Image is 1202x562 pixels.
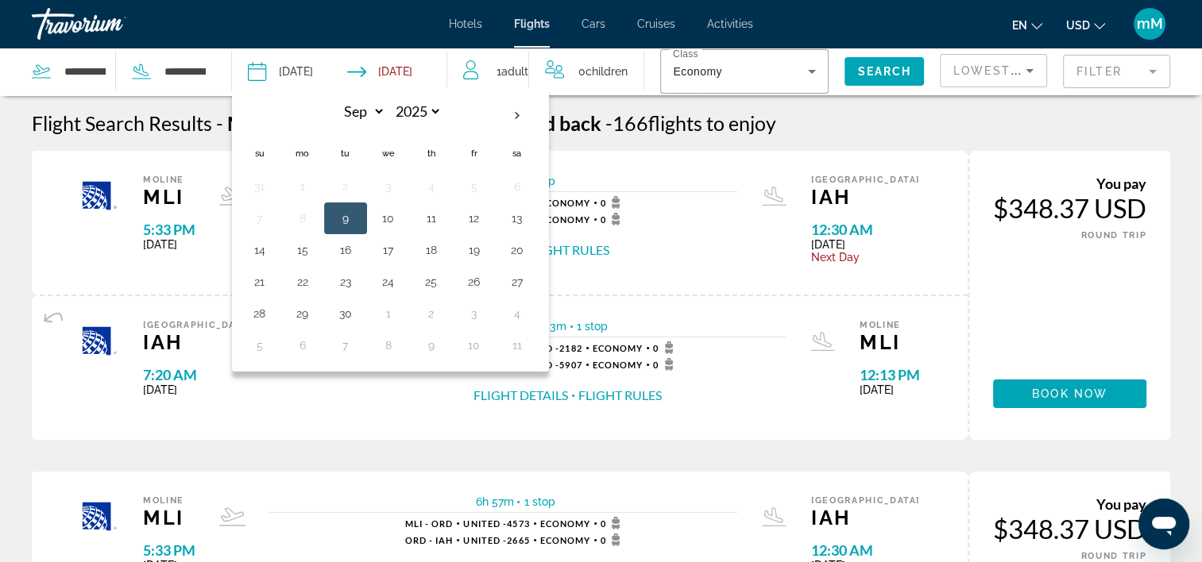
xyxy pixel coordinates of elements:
[333,175,358,198] button: Day 2
[290,175,315,198] button: Day 1
[333,271,358,293] button: Day 23
[601,213,625,225] span: 0
[247,302,272,325] button: Day 28
[462,334,487,356] button: Day 10
[526,241,609,259] button: Flight Rules
[143,366,252,383] span: 7:20 AM
[1129,7,1170,40] button: User Menu
[376,175,401,198] button: Day 3
[707,17,753,30] a: Activities
[673,65,721,78] span: Economy
[449,17,482,30] a: Hotels
[860,320,920,330] span: Moline
[578,60,628,83] span: 0
[333,207,358,229] button: Day 9
[462,302,487,325] button: Day 3
[32,111,212,135] h1: Flight Search Results
[582,17,605,30] a: Cars
[247,175,272,198] button: Day 31
[32,3,191,44] a: Travorium
[993,192,1146,224] div: $348.37 USD
[290,302,315,325] button: Day 29
[953,61,1034,80] mat-select: Sort by
[953,64,1055,77] span: Lowest Price
[811,251,920,264] span: Next Day
[1063,54,1170,89] button: Filter
[504,175,530,198] button: Day 6
[333,239,358,261] button: Day 16
[473,387,568,404] button: Flight Details
[1066,19,1090,32] span: USD
[605,111,648,135] span: 166
[376,207,401,229] button: Day 10
[514,17,550,30] a: Flights
[993,175,1146,192] div: You pay
[860,366,920,383] span: 12:13 PM
[227,111,289,135] span: Moline
[376,334,401,356] button: Day 8
[860,330,920,354] span: MLI
[860,383,920,396] span: [DATE]
[143,175,195,185] span: Moline
[247,271,272,293] button: Day 21
[1081,551,1147,561] span: ROUND TRIP
[419,239,444,261] button: Day 18
[540,214,591,225] span: Economy
[333,302,358,325] button: Day 30
[811,541,920,559] span: 12:30 AM
[648,111,776,135] span: flights to enjoy
[501,65,528,78] span: Adult
[811,506,920,529] span: IAH
[516,343,582,353] span: 2182
[504,302,530,325] button: Day 4
[811,221,920,238] span: 12:30 AM
[376,271,401,293] button: Day 24
[993,513,1146,545] div: $348.37 USD
[524,495,555,508] span: 1 stop
[540,198,591,208] span: Economy
[857,65,911,78] span: Search
[376,239,401,261] button: Day 17
[390,98,442,125] select: Select year
[637,17,675,30] a: Cruises
[540,535,591,545] span: Economy
[248,48,313,95] button: Depart date: Dec 25, 2025
[1012,13,1042,37] button: Change language
[405,535,454,545] span: ORD - IAH
[993,379,1146,408] a: Book now
[247,334,272,356] button: Day 5
[601,517,625,529] span: 0
[653,341,678,354] span: 0
[405,518,454,529] span: MLI - ORD
[419,175,444,198] button: Day 4
[673,49,698,60] mat-label: Class
[216,111,223,135] span: -
[504,207,530,229] button: Day 13
[143,383,252,396] span: [DATE]
[143,185,195,209] span: MLI
[1066,13,1105,37] button: Change currency
[419,207,444,229] button: Day 11
[1138,498,1189,549] iframe: Button to launch messaging window
[516,360,582,370] span: 5907
[593,343,644,353] span: Economy
[475,495,513,508] span: 6h 57m
[811,185,920,209] span: IAH
[496,98,539,134] button: Next month
[586,65,628,78] span: Children
[463,518,529,529] span: 4573
[1081,230,1147,241] span: ROUND TRIP
[811,495,920,506] span: [GEOGRAPHIC_DATA]
[504,271,530,293] button: Day 27
[463,535,529,545] span: 2665
[447,48,644,95] button: Travelers: 1 adult, 0 children
[419,334,444,356] button: Day 9
[523,111,601,135] span: and back
[540,518,591,529] span: Economy
[497,60,528,83] span: 1
[463,535,507,545] span: United -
